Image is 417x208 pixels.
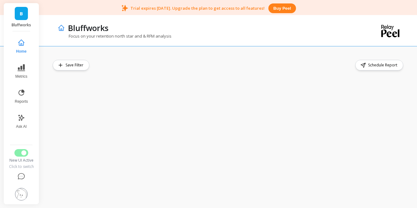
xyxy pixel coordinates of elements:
span: B [20,10,23,17]
div: New UI Active [8,158,34,163]
button: Buy peel [268,3,296,13]
span: Save Filter [66,62,85,68]
p: Bluffworks [10,23,33,28]
img: profile picture [15,188,28,200]
button: Ask AI [11,110,32,133]
button: Settings [8,184,34,204]
button: Reports [11,85,32,108]
button: Switch to Legacy UI [14,149,28,157]
span: Metrics [15,74,28,79]
span: Reports [15,99,28,104]
button: Metrics [11,60,32,83]
div: Click to switch [8,164,34,169]
p: Trial expires [DATE]. Upgrade the plan to get access to all features! [130,5,265,11]
span: Home [16,49,26,54]
button: Help [8,169,34,184]
button: Home [11,35,32,58]
p: Bluffworks [68,23,108,33]
button: Schedule Report [355,60,403,70]
button: Save Filter [53,60,89,70]
span: Ask AI [16,124,27,129]
span: Schedule Report [368,62,399,68]
p: Focus on your retention north star and & RFM analysis [58,33,172,39]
